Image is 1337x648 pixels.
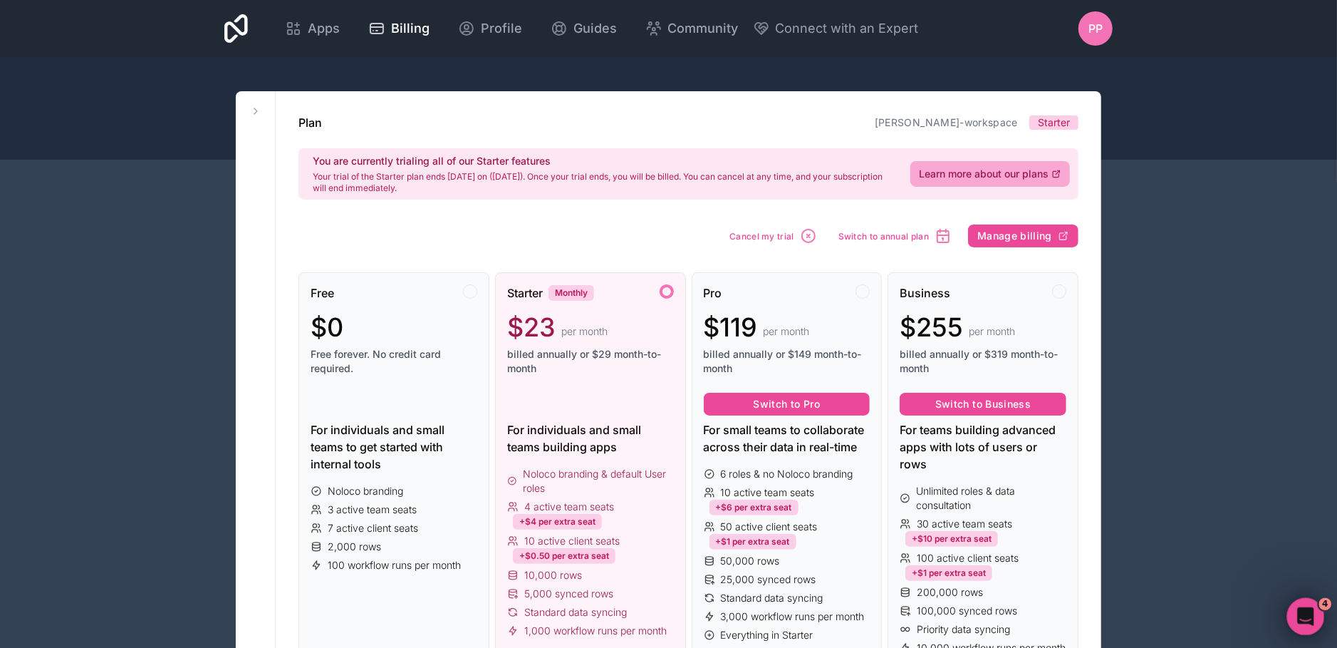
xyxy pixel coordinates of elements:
span: Learn more about our plans [919,167,1049,181]
span: 50,000 rows [721,554,780,568]
div: +$4 per extra seat [513,514,602,530]
a: Apps [274,13,351,44]
span: $119 [704,313,758,341]
span: PP [1088,20,1103,37]
h2: You are currently trialing all of our Starter features [313,154,893,168]
span: per month [561,324,608,339]
span: Standard data syncing [721,591,823,605]
span: 3,000 workflow runs per month [721,610,865,624]
span: Manage billing [977,230,1052,242]
a: Learn more about our plans [910,161,1070,187]
span: per month [969,324,1015,339]
button: Connect with an Expert [753,19,919,38]
span: 10 active team seats [721,485,815,500]
span: 10 active client seats [524,534,620,548]
a: Community [634,13,750,44]
a: Billing [357,13,441,44]
span: Billing [391,19,430,38]
span: billed annually or $319 month-to-month [900,347,1066,376]
span: billed annually or $149 month-to-month [704,347,870,376]
span: Noloco branding [328,484,403,498]
span: 5,000 synced rows [524,587,613,601]
a: Profile [447,13,534,44]
span: 50 active client seats [721,520,818,534]
button: Switch to annual plan [833,222,957,250]
p: Your trial of the Starter plan ends [DATE] on ([DATE]). Once your trial ends, you will be billed.... [313,171,893,194]
span: billed annually or $29 month-to-month [507,347,674,376]
div: +$10 per extra seat [905,531,998,547]
button: Manage billing [968,225,1078,247]
button: Switch to Business [900,393,1066,416]
span: Apps [308,19,340,38]
span: 6 roles & no Noloco branding [721,467,853,481]
span: 4 [1319,598,1332,611]
div: Monthly [548,285,594,301]
span: $255 [900,313,963,341]
div: +$0.50 per extra seat [513,548,615,564]
span: Pro [704,284,722,302]
div: For small teams to collaborate across their data in real-time [704,421,870,456]
span: 7 active client seats [328,521,418,535]
span: Noloco branding & default User roles [523,467,673,495]
span: Community [668,19,739,38]
div: For individuals and small teams to get started with internal tools [311,421,477,473]
span: Profile [481,19,522,38]
span: 4 active team seats [524,500,614,514]
span: 100,000 synced rows [917,604,1017,618]
div: +$6 per extra seat [709,500,798,515]
span: Unlimited roles & data consultation [917,484,1066,513]
span: Free forever. No credit card required. [311,347,477,376]
span: 100 active client seats [917,551,1019,565]
span: $23 [507,313,556,341]
iframe: Intercom live chat [1287,598,1325,636]
div: +$1 per extra seat [709,534,796,550]
span: Everything in Starter [721,628,813,642]
span: per month [764,324,810,339]
div: For teams building advanced apps with lots of users or rows [900,421,1066,473]
span: Guides [573,19,617,38]
span: Priority data syncing [917,622,1010,637]
div: +$1 per extra seat [905,565,992,581]
span: 1,000 workflow runs per month [524,624,667,638]
span: Connect with an Expert [776,19,919,38]
span: Switch to annual plan [838,231,929,242]
span: 2,000 rows [328,540,381,554]
span: 100 workflow runs per month [328,558,461,572]
span: Free [311,284,334,302]
a: Guides [539,13,628,44]
span: Cancel my trial [729,231,794,242]
span: 10,000 rows [524,568,582,582]
span: Business [900,284,950,302]
span: 30 active team seats [917,517,1012,531]
span: 3 active team seats [328,503,417,517]
span: Starter [507,284,543,302]
span: 25,000 synced rows [721,572,816,587]
a: [PERSON_NAME]-workspace [875,116,1018,128]
span: Standard data syncing [524,605,627,619]
span: Starter [1038,115,1070,130]
button: Switch to Pro [704,393,870,416]
span: $0 [311,313,343,341]
h1: Plan [298,114,322,131]
span: 200,000 rows [917,585,983,600]
button: Cancel my trial [724,222,822,250]
div: For individuals and small teams building apps [507,421,674,456]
